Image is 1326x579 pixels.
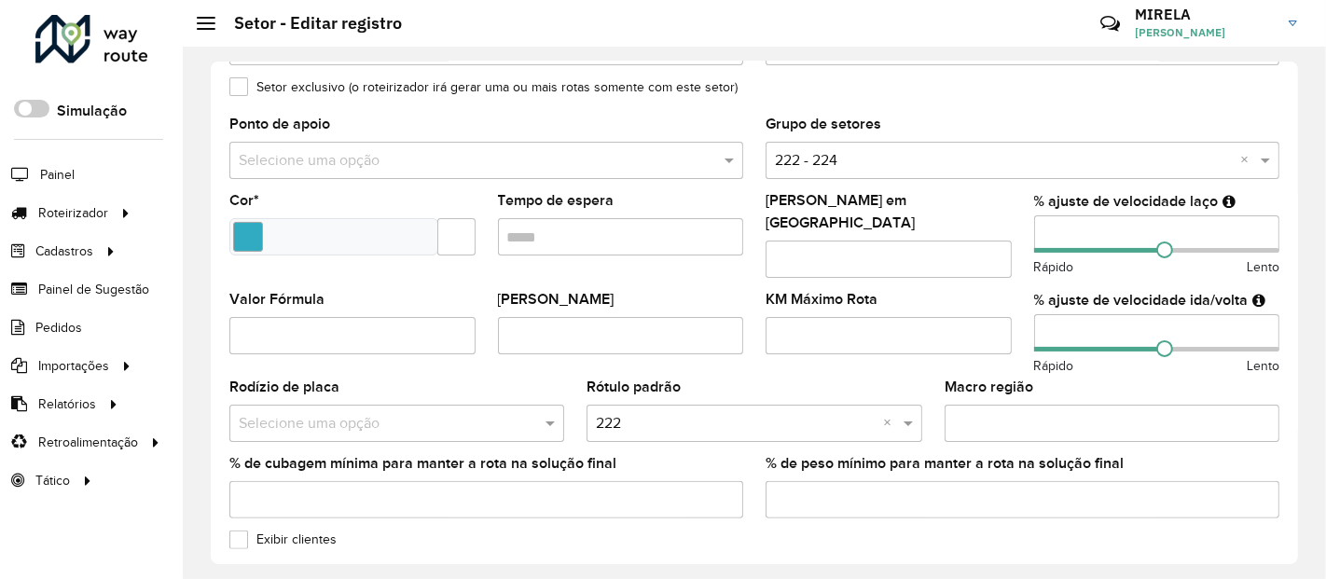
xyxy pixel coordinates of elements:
span: Relatórios [38,394,96,414]
h3: MIRELA [1135,6,1275,23]
label: Cor [229,189,259,212]
span: Painel [40,165,75,185]
em: Ajuste de velocidade do veículo entre a saída do depósito até o primeiro cliente e a saída do últ... [1253,293,1266,308]
input: Select a color [233,222,263,252]
span: Lento [1247,257,1279,277]
label: Rodízio de placa [229,376,339,398]
label: Simulação [57,100,127,122]
span: Retroalimentação [38,433,138,452]
label: % ajuste de velocidade laço [1034,190,1219,213]
a: Contato Rápido [1090,4,1130,44]
label: Tempo de espera [498,189,615,212]
label: KM Máximo Rota [766,288,877,310]
label: Rótulo padrão [587,376,681,398]
label: % ajuste de velocidade ida/volta [1034,289,1249,311]
span: Pedidos [35,318,82,338]
span: [PERSON_NAME] [1135,24,1275,41]
span: Rápido [1034,257,1074,277]
span: Clear all [1240,149,1256,172]
span: Tático [35,471,70,490]
span: Rápido [1034,356,1074,376]
label: Exibir clientes [229,530,337,549]
label: Valor Fórmula [229,288,325,310]
label: Setor exclusivo (o roteirizador irá gerar uma ou mais rotas somente com este setor) [229,77,738,97]
h2: Setor - Editar registro [215,13,402,34]
label: % de peso mínimo para manter a rota na solução final [766,452,1124,475]
label: Ponto de apoio [229,113,330,135]
span: Clear all [883,412,899,434]
span: Lento [1247,356,1279,376]
label: % de cubagem mínima para manter a rota na solução final [229,452,616,475]
span: Cadastros [35,241,93,261]
label: Macro região [945,376,1033,398]
span: Importações [38,356,109,376]
span: Painel de Sugestão [38,280,149,299]
em: Ajuste de velocidade do veículo entre clientes [1223,194,1236,209]
label: [PERSON_NAME] [498,288,615,310]
label: Grupo de setores [766,113,881,135]
span: Roteirizador [38,203,108,223]
label: [PERSON_NAME] em [GEOGRAPHIC_DATA] [766,189,1012,234]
